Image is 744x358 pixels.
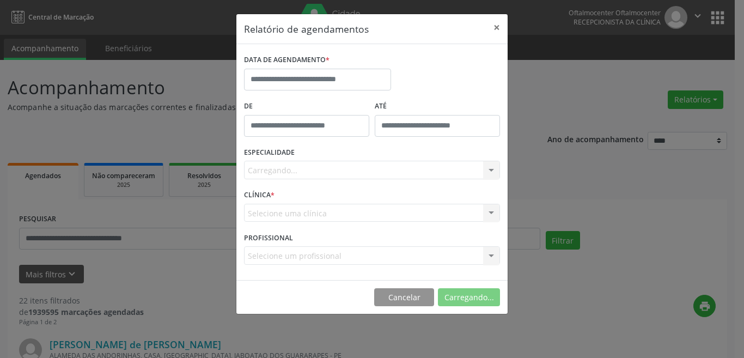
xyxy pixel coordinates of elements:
button: Cancelar [374,288,434,307]
label: CLÍNICA [244,187,275,204]
label: ESPECIALIDADE [244,144,295,161]
h5: Relatório de agendamentos [244,22,369,36]
button: Carregando... [438,288,500,307]
label: ATÉ [375,98,500,115]
label: DATA DE AGENDAMENTO [244,52,330,69]
label: PROFISSIONAL [244,229,293,246]
button: Close [486,14,508,41]
label: De [244,98,369,115]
